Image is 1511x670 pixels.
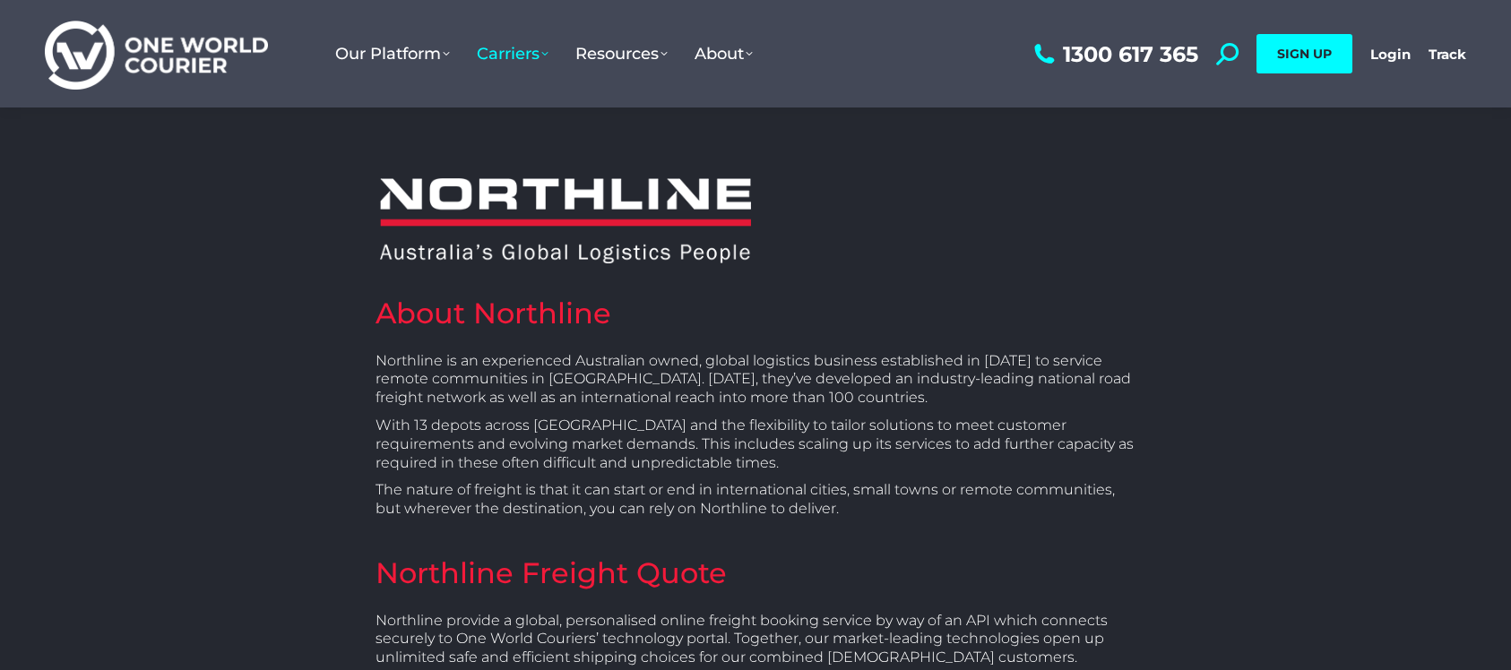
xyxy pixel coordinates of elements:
[380,178,751,263] img: Northline
[681,26,766,82] a: About
[575,44,668,64] span: Resources
[1370,46,1411,63] a: Login
[1429,46,1466,63] a: Track
[562,26,681,82] a: Resources
[376,554,1135,592] h2: Northline Freight Quote
[376,352,1135,408] p: Northline is an experienced Australian owned, global logistics business established in [DATE] to ...
[477,44,548,64] span: Carriers
[1256,34,1352,73] a: SIGN UP
[1277,46,1332,62] span: SIGN UP
[335,44,450,64] span: Our Platform
[322,26,463,82] a: Our Platform
[45,18,268,90] img: One World Courier
[376,417,1135,472] p: With 13 depots across [GEOGRAPHIC_DATA] and the flexibility to tailor solutions to meet customer ...
[463,26,562,82] a: Carriers
[1030,43,1198,65] a: 1300 617 365
[376,612,1135,667] p: Northline provide a global, personalised online freight booking service by way of an API which co...
[376,295,1135,332] h2: About Northline
[376,481,1135,519] p: The nature of freight is that it can start or end in international cities, small towns or remote ...
[695,44,753,64] span: About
